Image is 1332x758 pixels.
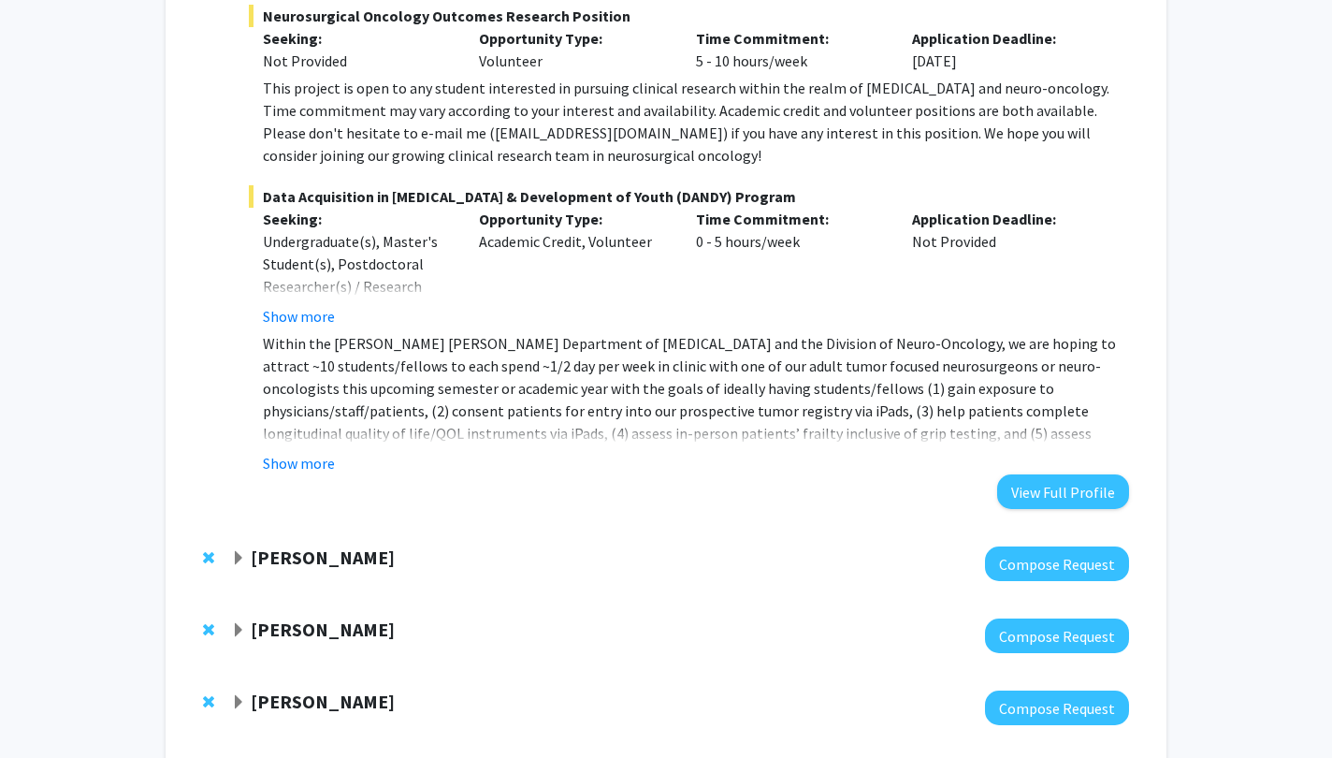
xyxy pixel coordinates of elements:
[263,230,452,343] div: Undergraduate(s), Master's Student(s), Postdoctoral Researcher(s) / Research Staff, Medical Resid...
[696,208,885,230] p: Time Commitment:
[263,77,1129,167] div: This project is open to any student interested in pursuing clinical research within the realm of ...
[231,623,246,638] span: Expand Moira-Phoebe Huet Bookmark
[898,208,1115,328] div: Not Provided
[231,695,246,710] span: Expand Casey Lurtz Bookmark
[985,691,1129,725] button: Compose Request to Casey Lurtz
[249,185,1129,208] span: Data Acquisition in [MEDICAL_DATA] & Development of Youth (DANDY) Program
[479,208,668,230] p: Opportunity Type:
[898,27,1115,72] div: [DATE]
[251,546,395,569] strong: [PERSON_NAME]
[263,50,452,72] div: Not Provided
[912,27,1101,50] p: Application Deadline:
[14,674,80,744] iframe: Chat
[985,619,1129,653] button: Compose Request to Moira-Phoebe Huet
[263,452,335,474] button: Show more
[465,27,682,72] div: Volunteer
[203,622,214,637] span: Remove Moira-Phoebe Huet from bookmarks
[251,690,395,713] strong: [PERSON_NAME]
[465,208,682,328] div: Academic Credit, Volunteer
[249,5,1129,27] span: Neurosurgical Oncology Outcomes Research Position
[203,694,214,709] span: Remove Casey Lurtz from bookmarks
[479,27,668,50] p: Opportunity Type:
[203,550,214,565] span: Remove Jun Hua from bookmarks
[231,551,246,566] span: Expand Jun Hua Bookmark
[912,208,1101,230] p: Application Deadline:
[997,474,1129,509] button: View Full Profile
[263,332,1129,467] p: Within the [PERSON_NAME] [PERSON_NAME] Department of [MEDICAL_DATA] and the Division of Neuro-Onc...
[251,618,395,641] strong: [PERSON_NAME]
[682,208,899,328] div: 0 - 5 hours/week
[263,305,335,328] button: Show more
[263,27,452,50] p: Seeking:
[696,27,885,50] p: Time Commitment:
[985,547,1129,581] button: Compose Request to Jun Hua
[263,208,452,230] p: Seeking:
[682,27,899,72] div: 5 - 10 hours/week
